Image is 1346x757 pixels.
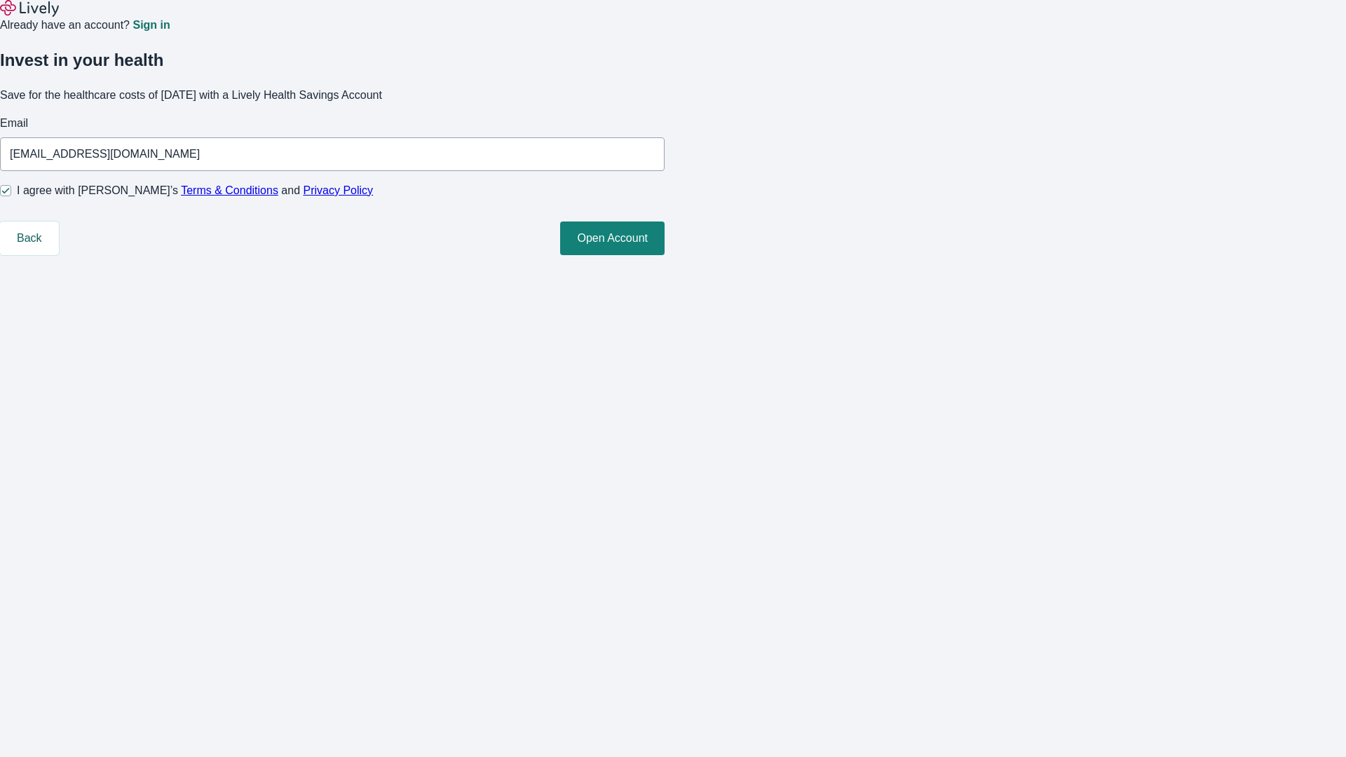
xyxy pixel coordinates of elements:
a: Terms & Conditions [181,184,278,196]
a: Sign in [132,20,170,31]
button: Open Account [560,221,665,255]
a: Privacy Policy [304,184,374,196]
span: I agree with [PERSON_NAME]’s and [17,182,373,199]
